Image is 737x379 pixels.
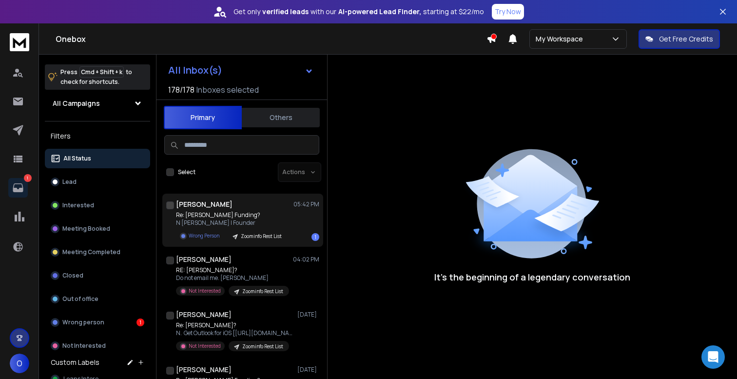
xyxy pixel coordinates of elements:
button: Not Interested [45,336,150,356]
p: N [PERSON_NAME] | Founder [176,219,288,227]
p: Get only with our starting at $22/mo [233,7,484,17]
p: Re: [PERSON_NAME] Funding? [176,211,288,219]
img: logo [10,33,29,51]
strong: AI-powered Lead Finder, [338,7,421,17]
p: Meeting Booked [62,225,110,233]
button: Meeting Booked [45,219,150,239]
button: Lead [45,172,150,192]
p: Not Interested [189,287,221,295]
p: All Status [63,155,91,162]
button: All Status [45,149,150,168]
button: Wrong person1 [45,313,150,332]
p: Wrong Person [189,232,219,239]
p: Zoominfo Rest List [242,343,283,350]
strong: verified leads [262,7,309,17]
button: Meeting Completed [45,242,150,262]
span: 178 / 178 [168,84,194,96]
p: Try Now [495,7,521,17]
p: Zoominfo Rest List [242,288,283,295]
p: 1 [24,174,32,182]
button: O [10,354,29,373]
h3: Filters [45,129,150,143]
p: Zoominfo Rest List [241,233,282,240]
p: 04:02 PM [293,256,319,263]
h1: [PERSON_NAME] [176,255,232,264]
button: Get Free Credits [639,29,720,49]
p: Closed [62,272,83,279]
p: Not Interested [62,342,106,350]
p: Do not email me. [PERSON_NAME] [176,274,289,282]
a: 1 [8,178,28,198]
p: Re: [PERSON_NAME]? [176,321,293,329]
h1: [PERSON_NAME] [176,365,232,375]
p: Get Free Credits [659,34,713,44]
h1: Onebox [56,33,486,45]
label: Select [178,168,195,176]
button: All Campaigns [45,94,150,113]
h3: Inboxes selected [196,84,259,96]
span: Cmd + Shift + k [79,66,124,78]
p: Wrong person [62,319,104,326]
div: Open Intercom Messenger [701,345,725,369]
p: RE: [PERSON_NAME]? [176,266,289,274]
button: Primary [164,106,242,129]
button: Interested [45,196,150,215]
h3: Custom Labels [51,358,99,367]
div: 1 [311,233,319,241]
p: Lead [62,178,77,186]
div: 1 [136,319,144,326]
p: N. Get Outlook for iOS [[URL][DOMAIN_NAME]] -----------------------------------------------------... [176,329,293,337]
p: Interested [62,201,94,209]
p: Meeting Completed [62,248,120,256]
h1: All Inbox(s) [168,65,222,75]
p: Press to check for shortcuts. [60,67,132,87]
p: [DATE] [297,311,319,319]
button: Closed [45,266,150,285]
button: Out of office [45,289,150,309]
p: Out of office [62,295,98,303]
button: Try Now [492,4,524,20]
p: 05:42 PM [293,200,319,208]
button: Others [242,107,320,128]
h1: [PERSON_NAME] [176,310,232,319]
p: It’s the beginning of a legendary conversation [434,270,630,284]
button: All Inbox(s) [160,60,321,80]
p: My Workspace [536,34,587,44]
p: Not Interested [189,342,221,350]
h1: All Campaigns [53,99,100,108]
h1: [PERSON_NAME] [176,199,233,209]
p: [DATE] [297,366,319,374]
